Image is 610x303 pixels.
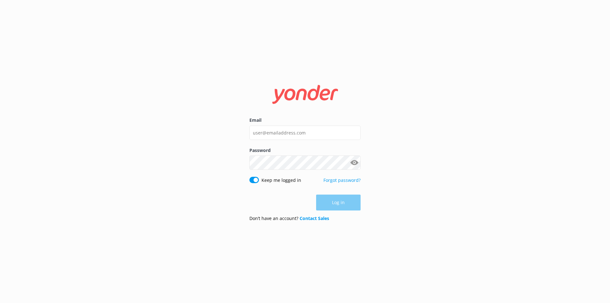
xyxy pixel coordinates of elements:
[323,177,361,183] a: Forgot password?
[300,215,329,221] a: Contact Sales
[249,117,361,124] label: Email
[348,156,361,169] button: Show password
[249,147,361,154] label: Password
[249,126,361,140] input: user@emailaddress.com
[249,215,329,222] p: Don’t have an account?
[261,177,301,184] label: Keep me logged in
